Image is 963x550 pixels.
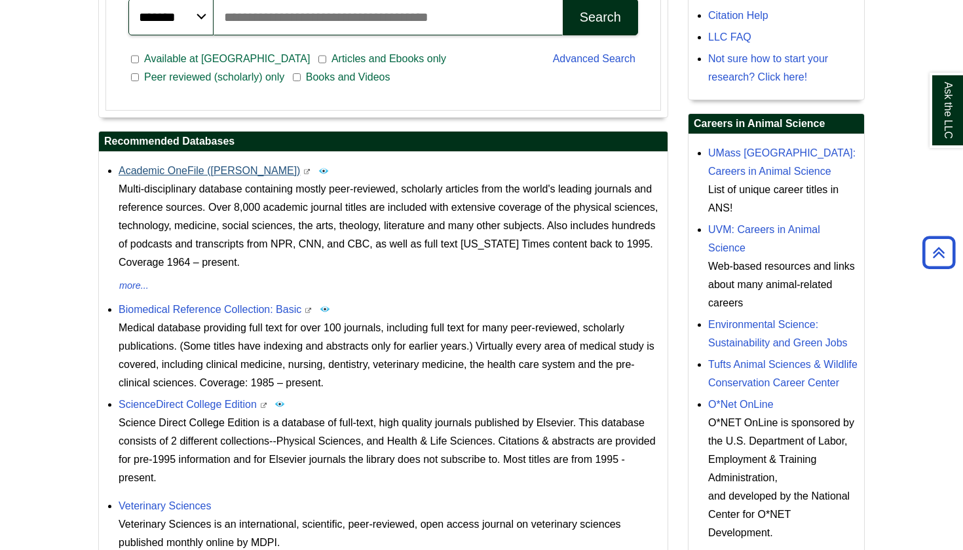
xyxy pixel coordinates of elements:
span: Books and Videos [301,69,396,85]
img: Peer Reviewed [274,399,285,409]
a: UVM: Careers in Animal Science [708,224,820,253]
div: Science Direct College Edition is a database of full-text, high quality journals published by Els... [119,414,661,487]
input: Available at [GEOGRAPHIC_DATA] [131,54,139,65]
input: Books and Videos [293,71,301,83]
img: Peer Reviewed [318,166,329,176]
a: Biomedical Reference Collection: Basic [119,304,301,315]
div: List of unique career titles in ANS! [708,181,858,217]
input: Articles and Ebooks only [318,54,326,65]
i: This link opens in a new window [305,308,312,314]
a: Environmental Science: Sustainability and Green Jobs [708,319,848,348]
div: Web-based resources and links about many animal-related careers [708,257,858,312]
a: Not sure how to start your research? Click here! [708,53,828,82]
a: UMass [GEOGRAPHIC_DATA]: Careers in Animal Science [708,147,856,177]
i: This link opens in a new window [259,403,267,409]
a: Back to Top [918,244,960,261]
h2: Recommended Databases [99,132,668,152]
div: O*NET OnLine is sponsored by the U.S. Department of Labor, Employment & Training Administration, ... [708,414,858,542]
i: This link opens in a new window [303,169,311,175]
h2: Careers in Animal Science [689,114,864,134]
img: Peer Reviewed [320,304,330,314]
span: Articles and Ebooks only [326,51,451,67]
a: ScienceDirect College Edition [119,399,257,410]
span: Peer reviewed (scholarly) only [139,69,290,85]
span: Available at [GEOGRAPHIC_DATA] [139,51,315,67]
div: Search [580,10,621,25]
a: Advanced Search [553,53,635,64]
input: Peer reviewed (scholarly) only [131,71,139,83]
a: O*Net OnLine [708,399,774,410]
p: Multi-disciplinary database containing mostly peer-reviewed, scholarly articles from the world's ... [119,180,661,272]
a: Veterinary Sciences [119,500,211,511]
a: LLC FAQ [708,31,751,43]
a: Tufts Animal Sciences & Wildlife Conservation Career Center [708,359,858,388]
div: Medical database providing full text for over 100 journals, including full text for many peer-rev... [119,319,661,392]
a: Citation Help [708,10,768,21]
button: more... [119,278,149,294]
a: Academic OneFile ([PERSON_NAME]) [119,165,300,176]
